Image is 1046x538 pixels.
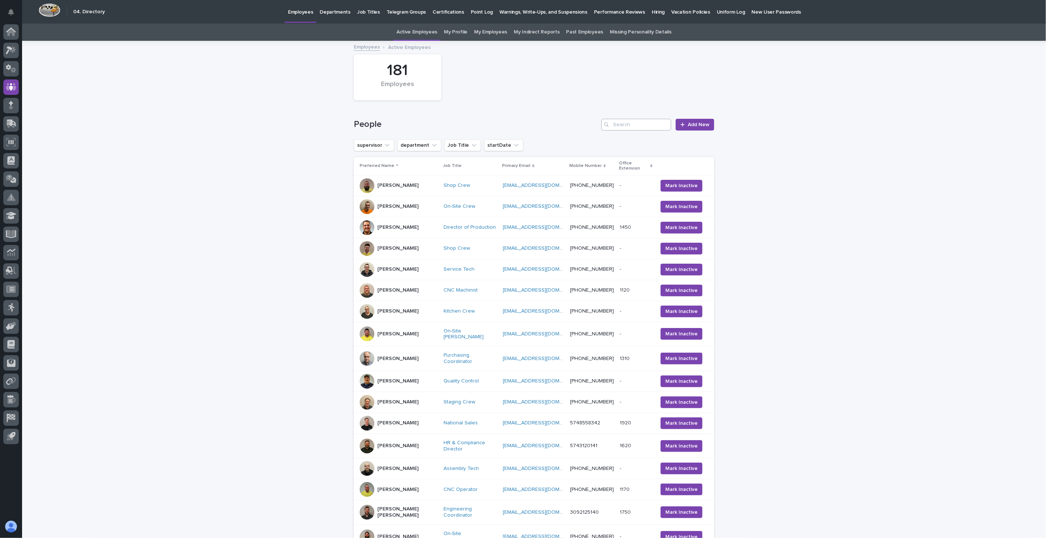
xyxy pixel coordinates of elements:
a: [PHONE_NUMBER] [570,246,614,251]
p: [PERSON_NAME] [377,420,419,426]
a: [PHONE_NUMBER] [570,183,614,188]
a: CNC Operator [444,487,478,493]
a: [PHONE_NUMBER] [570,487,614,492]
button: department [397,139,441,151]
h2: 04. Directory [73,9,105,15]
a: [PHONE_NUMBER] [570,225,614,230]
p: - [620,307,623,314]
p: Office Extension [619,159,648,173]
span: Mark Inactive [665,486,698,493]
p: 1450 [620,223,633,231]
p: [PERSON_NAME] [377,356,419,362]
a: [PHONE_NUMBER] [570,399,614,405]
a: CNC Machinist [444,287,478,293]
a: Add New [676,119,714,131]
img: Workspace Logo [39,3,60,17]
a: [PHONE_NUMBER] [570,204,614,209]
a: [EMAIL_ADDRESS][DOMAIN_NAME] [503,443,586,448]
tr: [PERSON_NAME]HR & Compliance Director [EMAIL_ADDRESS][DOMAIN_NAME] 574312014116201620 Mark Inactive [354,434,714,458]
tr: [PERSON_NAME]National Sales [EMAIL_ADDRESS][DOMAIN_NAME] 574855834219201920 Mark Inactive [354,413,714,434]
p: - [620,202,623,210]
a: [EMAIL_ADDRESS][DOMAIN_NAME] [503,331,586,336]
a: [PHONE_NUMBER] [570,267,614,272]
div: Employees [366,81,429,96]
a: [PHONE_NUMBER] [570,466,614,471]
span: Mark Inactive [665,182,698,189]
p: [PERSON_NAME] [377,245,419,252]
p: [PERSON_NAME] [377,443,419,449]
button: users-avatar [3,519,19,534]
a: Employees [354,42,380,51]
a: [EMAIL_ADDRESS][DOMAIN_NAME] [503,510,586,515]
a: [EMAIL_ADDRESS][DOMAIN_NAME] [503,288,586,293]
a: Purchasing Coordinator [444,352,497,365]
button: Job Title [444,139,481,151]
a: Quality Control [444,378,479,384]
tr: [PERSON_NAME]Quality Control [EMAIL_ADDRESS][DOMAIN_NAME] [PHONE_NUMBER]-- Mark Inactive [354,371,714,392]
p: [PERSON_NAME] [377,331,419,337]
tr: [PERSON_NAME]Shop Crew [EMAIL_ADDRESS][DOMAIN_NAME] [PHONE_NUMBER]-- Mark Inactive [354,175,714,196]
a: [EMAIL_ADDRESS][DOMAIN_NAME] [503,246,586,251]
a: [PHONE_NUMBER] [570,356,614,361]
p: - [620,398,623,405]
tr: [PERSON_NAME]CNC Machinist [EMAIL_ADDRESS][DOMAIN_NAME] [PHONE_NUMBER]11201120 Mark Inactive [354,280,714,301]
a: Past Employees [566,24,604,41]
a: Director of Production [444,224,496,231]
a: Staging Crew [444,399,475,405]
button: Notifications [3,4,19,20]
tr: [PERSON_NAME]On-Site Crew [EMAIL_ADDRESS][DOMAIN_NAME] [PHONE_NUMBER]-- Mark Inactive [354,196,714,217]
p: [PERSON_NAME] [377,182,419,189]
a: [PHONE_NUMBER] [570,331,614,336]
p: 1750 [620,508,632,516]
a: Kitchen Crew [444,308,475,314]
button: Mark Inactive [661,417,702,429]
span: Mark Inactive [665,442,698,450]
span: Mark Inactive [665,224,698,231]
span: Mark Inactive [665,203,698,210]
a: My Profile [444,24,467,41]
p: [PERSON_NAME] [377,487,419,493]
p: Preferred Name [360,162,394,170]
button: supervisor [354,139,394,151]
a: Service Tech [444,266,474,272]
span: Mark Inactive [665,399,698,406]
p: Mobile Number [569,162,602,170]
a: [PHONE_NUMBER] [570,309,614,314]
p: [PERSON_NAME] [377,266,419,272]
a: Shop Crew [444,182,470,189]
a: My Indirect Reports [514,24,559,41]
p: [PERSON_NAME] [377,203,419,210]
button: Mark Inactive [661,375,702,387]
div: Search [601,119,671,131]
a: Shop Crew [444,245,470,252]
span: Add New [688,122,709,127]
p: 1920 [620,418,633,426]
tr: [PERSON_NAME]Assembly Tech [EMAIL_ADDRESS][DOMAIN_NAME] [PHONE_NUMBER]-- Mark Inactive [354,458,714,479]
button: Mark Inactive [661,353,702,364]
span: Mark Inactive [665,378,698,385]
button: Mark Inactive [661,484,702,495]
a: [PHONE_NUMBER] [570,378,614,384]
p: Job Title [443,162,462,170]
p: Active Employees [388,43,431,51]
a: [EMAIL_ADDRESS][DOMAIN_NAME] [503,183,586,188]
span: Mark Inactive [665,245,698,252]
a: [EMAIL_ADDRESS][DOMAIN_NAME] [503,204,586,209]
span: Mark Inactive [665,308,698,315]
p: [PERSON_NAME] [377,224,419,231]
p: 1170 [620,485,631,493]
a: [EMAIL_ADDRESS][DOMAIN_NAME] [503,466,586,471]
a: [EMAIL_ADDRESS][DOMAIN_NAME] [503,378,586,384]
tr: [PERSON_NAME]CNC Operator [EMAIL_ADDRESS][DOMAIN_NAME] [PHONE_NUMBER]11701170 Mark Inactive [354,479,714,500]
a: [EMAIL_ADDRESS][DOMAIN_NAME] [503,356,586,361]
tr: [PERSON_NAME]Staging Crew [EMAIL_ADDRESS][DOMAIN_NAME] [PHONE_NUMBER]-- Mark Inactive [354,392,714,413]
a: 5743120141 [570,443,597,448]
button: Mark Inactive [661,243,702,254]
tr: [PERSON_NAME]On-Site [PERSON_NAME] [EMAIL_ADDRESS][DOMAIN_NAME] [PHONE_NUMBER]-- Mark Inactive [354,322,714,346]
a: [EMAIL_ADDRESS][DOMAIN_NAME] [503,399,586,405]
div: Notifications [9,9,19,21]
tr: [PERSON_NAME]Service Tech [EMAIL_ADDRESS][DOMAIN_NAME] [PHONE_NUMBER]-- Mark Inactive [354,259,714,280]
button: Mark Inactive [661,285,702,296]
a: [EMAIL_ADDRESS][DOMAIN_NAME] [503,487,586,492]
span: Mark Inactive [665,465,698,472]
